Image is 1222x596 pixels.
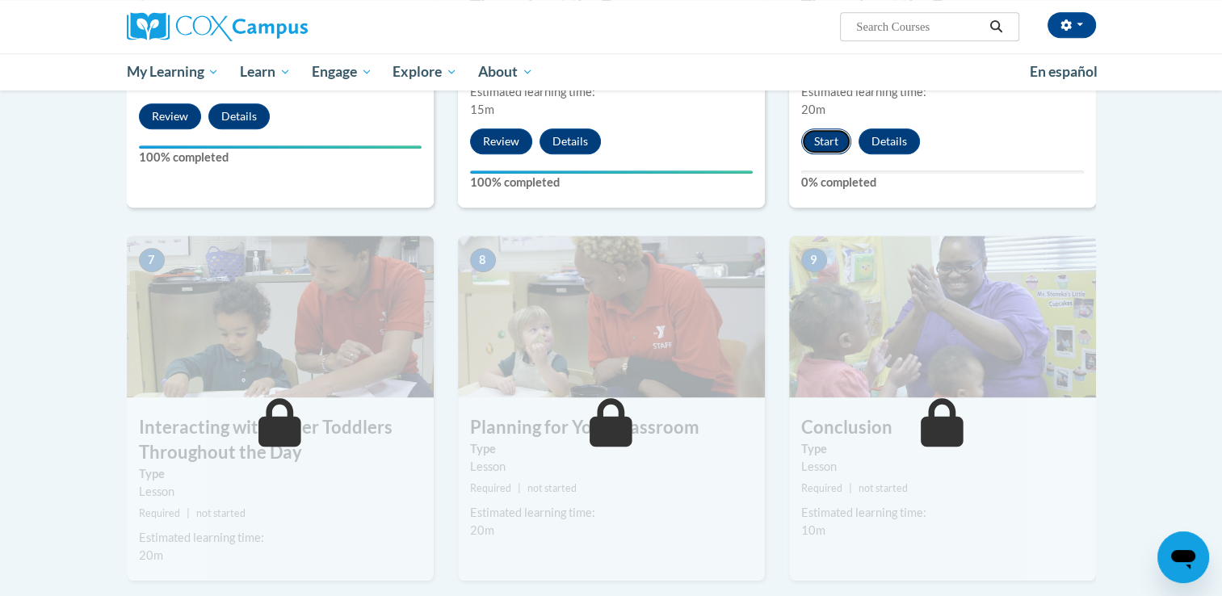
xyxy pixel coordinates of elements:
span: | [187,507,190,519]
a: About [468,53,544,90]
div: Estimated learning time: [470,83,753,101]
div: Estimated learning time: [139,529,422,547]
h3: Interacting with Older Toddlers Throughout the Day [127,415,434,465]
span: Required [139,507,180,519]
span: Required [470,482,511,494]
label: 100% completed [139,149,422,166]
a: Cox Campus [127,12,434,41]
span: | [849,482,852,494]
a: Explore [382,53,468,90]
button: Start [801,128,851,154]
div: Estimated learning time: [801,504,1084,522]
span: 8 [470,248,496,272]
span: 9 [801,248,827,272]
label: Type [139,465,422,483]
a: Engage [301,53,383,90]
h3: Conclusion [789,415,1096,440]
button: Review [139,103,201,129]
a: Learn [229,53,301,90]
div: Estimated learning time: [801,83,1084,101]
label: Type [470,440,753,458]
button: Details [540,128,601,154]
div: Lesson [801,458,1084,476]
div: Your progress [139,145,422,149]
span: 20m [801,103,825,116]
span: 7 [139,248,165,272]
span: 20m [139,548,163,562]
input: Search Courses [855,17,984,36]
span: 10m [801,523,825,537]
div: Main menu [103,53,1120,90]
span: Engage [312,62,372,82]
span: | [518,482,521,494]
button: Account Settings [1048,12,1096,38]
div: Lesson [139,483,422,501]
span: not started [859,482,908,494]
button: Details [208,103,270,129]
label: 0% completed [801,174,1084,191]
img: Cox Campus [127,12,308,41]
a: En español [1019,55,1108,89]
div: Estimated learning time: [470,504,753,522]
span: 20m [470,523,494,537]
div: Your progress [470,170,753,174]
label: 100% completed [470,174,753,191]
span: 15m [470,103,494,116]
button: Review [470,128,532,154]
span: About [478,62,533,82]
h3: Planning for Your Classroom [458,415,765,440]
span: Required [801,482,842,494]
span: Explore [393,62,457,82]
span: not started [196,507,246,519]
span: En español [1030,63,1098,80]
a: My Learning [116,53,230,90]
img: Course Image [789,236,1096,397]
div: Lesson [470,458,753,476]
button: Search [984,17,1008,36]
img: Course Image [127,236,434,397]
span: not started [527,482,577,494]
iframe: Button to launch messaging window [1157,531,1209,583]
img: Course Image [458,236,765,397]
span: Learn [240,62,291,82]
button: Details [859,128,920,154]
span: My Learning [126,62,219,82]
label: Type [801,440,1084,458]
